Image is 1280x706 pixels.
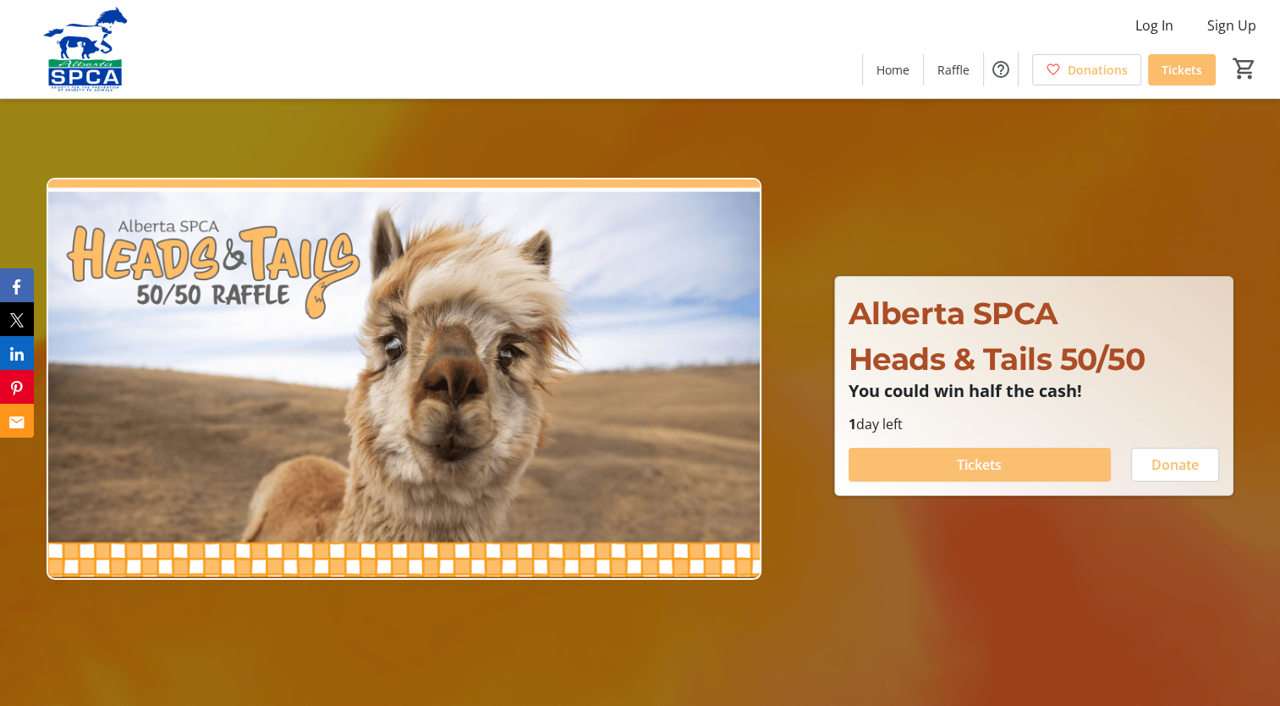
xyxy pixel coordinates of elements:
a: Donations [1032,54,1141,85]
button: Sign Up [1194,12,1270,39]
span: Log In [1135,15,1173,36]
span: Heads & Tails 50/50 [849,340,1145,378]
a: Raffle [924,54,983,85]
span: Alberta SPCA [849,295,1058,332]
button: Tickets [849,448,1111,482]
button: Cart [1229,53,1260,84]
span: Home [876,61,909,79]
span: Raffle [937,61,970,79]
span: Donations [1068,61,1128,79]
button: Donate [1131,448,1219,482]
a: Tickets [1148,54,1216,85]
button: Log In [1122,12,1187,39]
img: Campaign CTA Media Photo [47,178,761,580]
span: 1 [849,415,856,433]
button: Help [984,52,1018,86]
span: Tickets [957,455,1002,475]
span: Donate [1151,455,1199,475]
span: Tickets [1162,61,1202,79]
span: Sign Up [1207,15,1256,36]
img: Alberta SPCA's Logo [10,7,161,91]
p: day left [849,414,1219,434]
a: Home [863,54,923,85]
p: You could win half the cash! [849,382,1219,400]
